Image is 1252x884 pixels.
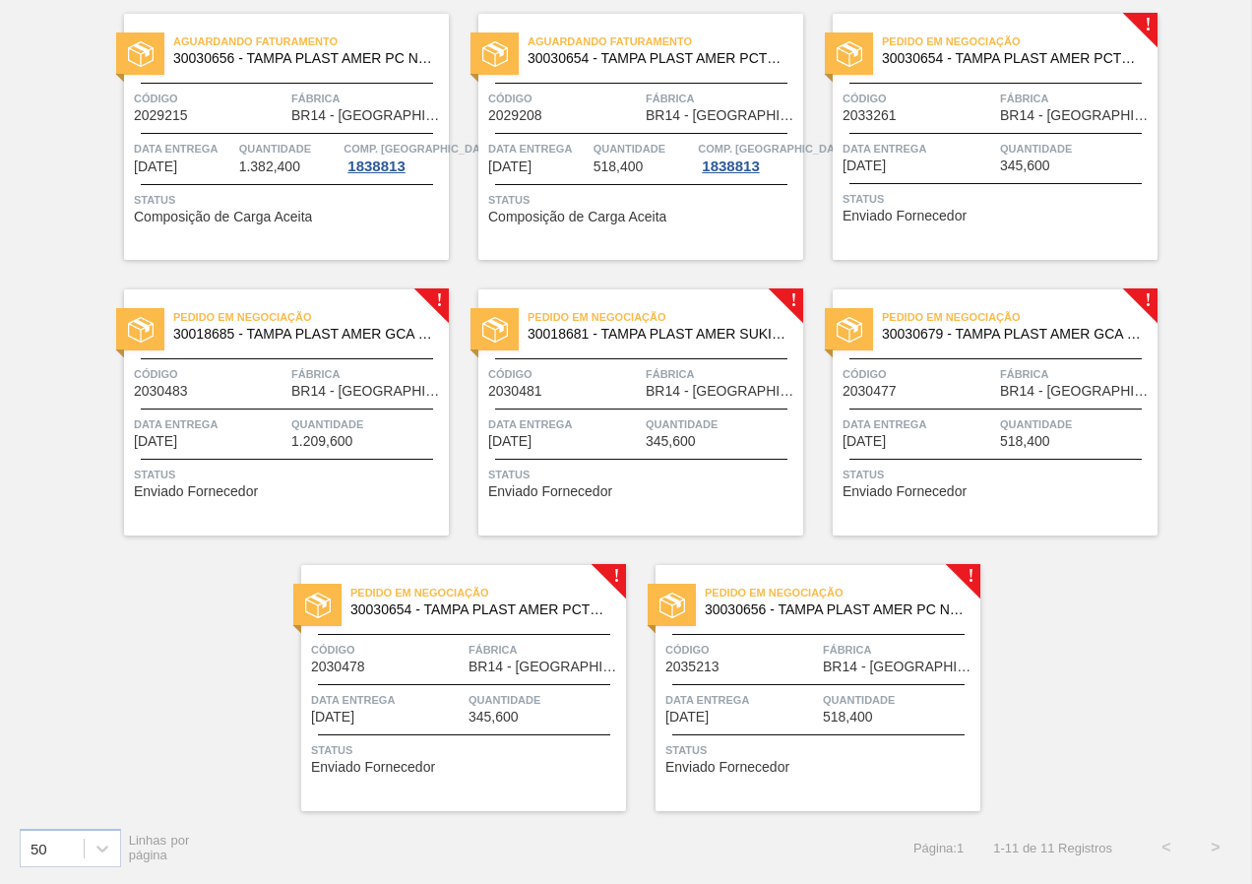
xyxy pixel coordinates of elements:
span: 02/10/2025 [134,159,177,174]
span: 30018685 - TAMPA PLAST AMER GCA S/LINER [173,327,433,342]
span: Status [665,740,975,760]
span: Enviado Fornecedor [843,209,967,223]
span: Data entrega [311,690,464,710]
span: 02/10/2025 [488,159,532,174]
span: 30030654 - TAMPA PLAST AMER PCTW NIV24 [528,51,787,66]
span: Aguardando Faturamento [173,32,449,51]
span: Data entrega [843,414,995,434]
span: 30018681 - TAMPA PLAST AMER SUKITA S/LINER [528,327,787,342]
span: Pedido em Negociação [528,307,803,327]
img: status [659,593,685,618]
span: Quantidade [1000,414,1153,434]
span: Fábrica [291,89,444,108]
span: Composição de Carga Aceita [134,210,312,224]
span: 1.382,400 [239,159,300,174]
span: Pedido em Negociação [350,583,626,602]
span: Status [134,190,444,210]
span: Status [311,740,621,760]
span: 30030654 - TAMPA PLAST AMER PCTW NIV24 [882,51,1142,66]
span: 24/10/2025 [488,434,532,449]
span: Quantidade [469,690,621,710]
a: !statusPedido em Negociação30030654 - TAMPA PLAST AMER PCTW NIV24Código2030478FábricaBR14 - [GEOG... [272,565,626,811]
span: Enviado Fornecedor [488,484,612,499]
span: Código [488,364,641,384]
span: Quantidade [239,139,340,158]
a: !statusPedido em Negociação30030654 - TAMPA PLAST AMER PCTW NIV24Código2033261FábricaBR14 - [GEOG... [803,14,1158,260]
span: Fábrica [291,364,444,384]
span: 518,400 [594,159,644,174]
span: 2035213 [665,660,720,674]
span: Comp. Carga [698,139,850,158]
span: 1 - 11 de 11 Registros [993,841,1112,855]
span: 518,400 [1000,434,1050,449]
span: Pedido em Negociação [882,32,1158,51]
span: Data entrega [488,414,641,434]
span: Status [843,189,1153,209]
img: status [482,41,508,67]
span: Código [665,640,818,660]
div: 1838813 [344,158,408,174]
span: 2030483 [134,384,188,399]
span: 2030477 [843,384,897,399]
a: !statusPedido em Negociação30018685 - TAMPA PLAST AMER GCA S/LINERCódigo2030483FábricaBR14 - [GEO... [94,289,449,536]
span: Quantidade [594,139,694,158]
span: 24/10/2025 [134,434,177,449]
a: !statusPedido em Negociação30018681 - TAMPA PLAST AMER SUKITA S/LINERCódigo2030481FábricaBR14 - [... [449,289,803,536]
span: BR14 - Curitibana [646,108,798,123]
a: !statusPedido em Negociação30030656 - TAMPA PLAST AMER PC NIV24Código2035213FábricaBR14 - [GEOGRA... [626,565,980,811]
span: Página : 1 [913,841,964,855]
span: 2029208 [488,108,542,123]
span: Pedido em Negociação [882,307,1158,327]
a: Comp. [GEOGRAPHIC_DATA]1838813 [698,139,798,174]
div: 1838813 [698,158,763,174]
span: 2030481 [488,384,542,399]
span: BR14 - Curitibana [291,108,444,123]
span: Fábrica [1000,89,1153,108]
span: 345,600 [469,710,519,725]
span: Fábrica [646,364,798,384]
a: statusAguardando Faturamento30030654 - TAMPA PLAST AMER PCTW NIV24Código2029208FábricaBR14 - [GEO... [449,14,803,260]
img: status [837,41,862,67]
span: 30030679 - TAMPA PLAST AMER GCA ZERO NIV24 [882,327,1142,342]
img: status [305,593,331,618]
span: Pedido em Negociação [173,307,449,327]
span: Data entrega [488,139,589,158]
span: Status [488,465,798,484]
span: Enviado Fornecedor [311,760,435,775]
span: 345,600 [646,434,696,449]
span: 30030656 - TAMPA PLAST AMER PC NIV24 [705,602,965,617]
span: 345,600 [1000,158,1050,173]
span: 26/10/2025 [665,710,709,725]
span: Enviado Fornecedor [134,484,258,499]
span: Data entrega [843,139,995,158]
span: Quantidade [823,690,975,710]
span: Linhas por página [129,833,190,862]
img: status [128,317,154,343]
span: BR14 - Curitibana [646,384,798,399]
div: 50 [31,840,47,856]
img: status [482,317,508,343]
span: BR14 - Curitibana [1000,384,1153,399]
span: Enviado Fornecedor [665,760,789,775]
span: Enviado Fornecedor [843,484,967,499]
span: Comp. Carga [344,139,496,158]
span: Aguardando Faturamento [528,32,803,51]
span: Composição de Carga Aceita [488,210,666,224]
img: status [837,317,862,343]
span: Código [311,640,464,660]
span: 30030656 - TAMPA PLAST AMER PC NIV24 [173,51,433,66]
span: Código [134,364,286,384]
span: Quantidade [291,414,444,434]
span: Data entrega [134,139,234,158]
span: Status [843,465,1153,484]
span: BR14 - Curitibana [823,660,975,674]
span: BR14 - Curitibana [291,384,444,399]
span: 518,400 [823,710,873,725]
button: < [1142,823,1191,872]
span: Data entrega [665,690,818,710]
span: 2030478 [311,660,365,674]
span: 2029215 [134,108,188,123]
a: !statusPedido em Negociação30030679 - TAMPA PLAST AMER GCA ZERO NIV24Código2030477FábricaBR14 - [... [803,289,1158,536]
a: statusAguardando Faturamento30030656 - TAMPA PLAST AMER PC NIV24Código2029215FábricaBR14 - [GEOGR... [94,14,449,260]
span: Status [488,190,798,210]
